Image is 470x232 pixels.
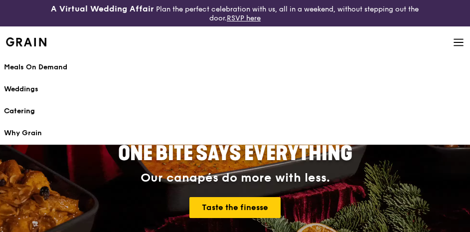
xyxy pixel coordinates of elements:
a: Weddings [4,78,466,100]
div: Meals On Demand [4,62,466,72]
a: GrainGrain [6,26,46,56]
h3: A Virtual Wedding Affair [51,4,154,14]
div: Our canapés do more with less. [57,171,414,185]
img: Grain [6,37,46,46]
a: Why Grain [4,122,466,144]
div: Catering [4,106,466,116]
span: ONE BITE SAYS EVERYTHING [118,142,352,166]
div: Plan the perfect celebration with us, all in a weekend, without stepping out the door. [39,4,431,22]
div: Why Grain [4,128,466,138]
a: RSVP here [227,14,261,22]
a: Catering [4,100,466,122]
div: Weddings [4,84,466,94]
a: Taste the finesse [189,197,281,218]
